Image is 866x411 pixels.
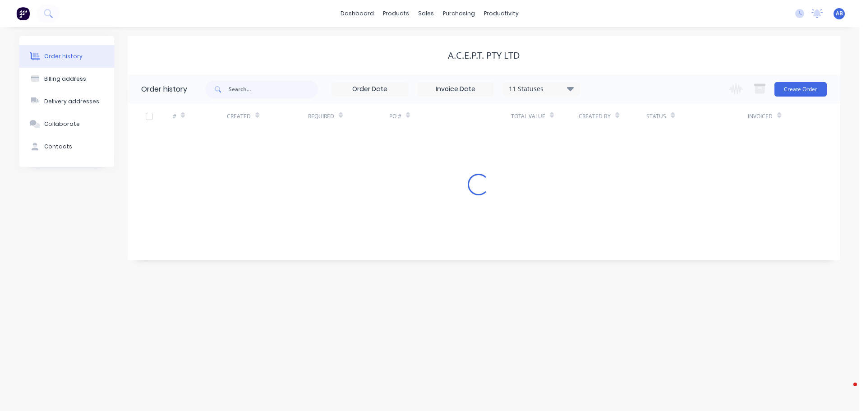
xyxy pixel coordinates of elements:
[141,84,187,95] div: Order history
[414,7,438,20] div: sales
[418,83,493,96] input: Invoice Date
[19,68,114,90] button: Billing address
[19,113,114,135] button: Collaborate
[389,112,401,120] div: PO #
[579,112,611,120] div: Created By
[748,104,802,129] div: Invoiced
[19,90,114,113] button: Delivery addresses
[227,112,251,120] div: Created
[378,7,414,20] div: products
[44,97,99,106] div: Delivery addresses
[308,104,389,129] div: Required
[774,82,827,97] button: Create Order
[836,9,843,18] span: AB
[19,45,114,68] button: Order history
[44,120,80,128] div: Collaborate
[44,143,72,151] div: Contacts
[308,112,334,120] div: Required
[389,104,511,129] div: PO #
[579,104,646,129] div: Created By
[173,104,227,129] div: #
[19,135,114,158] button: Contacts
[438,7,479,20] div: purchasing
[16,7,30,20] img: Factory
[448,50,520,61] div: A.C.E.P.T. Pty Ltd
[511,112,545,120] div: Total Value
[479,7,523,20] div: productivity
[646,104,748,129] div: Status
[227,104,308,129] div: Created
[44,75,86,83] div: Billing address
[646,112,666,120] div: Status
[503,84,579,94] div: 11 Statuses
[336,7,378,20] a: dashboard
[835,380,857,402] iframe: Intercom live chat
[511,104,579,129] div: Total Value
[332,83,408,96] input: Order Date
[748,112,773,120] div: Invoiced
[229,80,318,98] input: Search...
[44,52,83,60] div: Order history
[173,112,176,120] div: #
